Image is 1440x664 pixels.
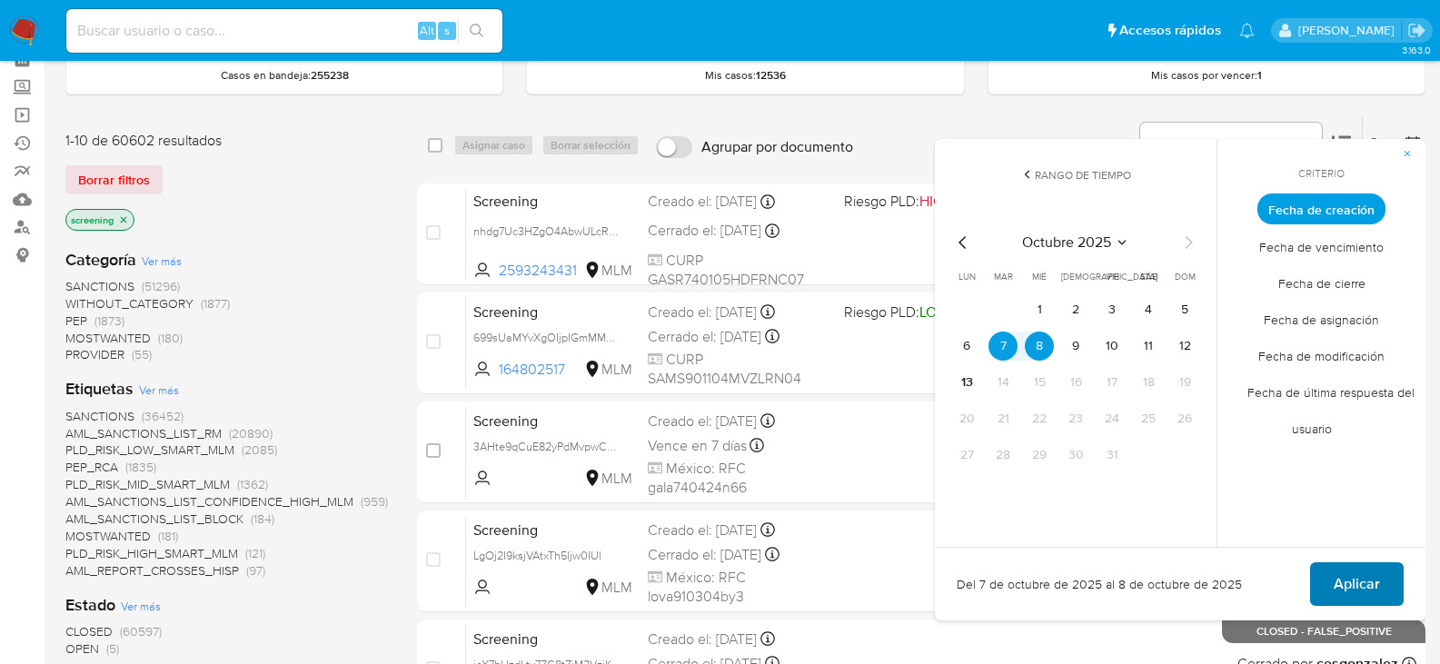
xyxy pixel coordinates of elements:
[1239,23,1255,38] a: Notificaciones
[1298,22,1401,39] p: cesar.gonzalez@mercadolibre.com.mx
[420,22,434,39] span: Alt
[66,19,502,43] input: Buscar usuario o caso...
[1407,21,1426,40] a: Salir
[1402,43,1431,57] span: 3.163.0
[458,18,495,44] button: search-icon
[1119,21,1221,40] span: Accesos rápidos
[444,22,450,39] span: s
